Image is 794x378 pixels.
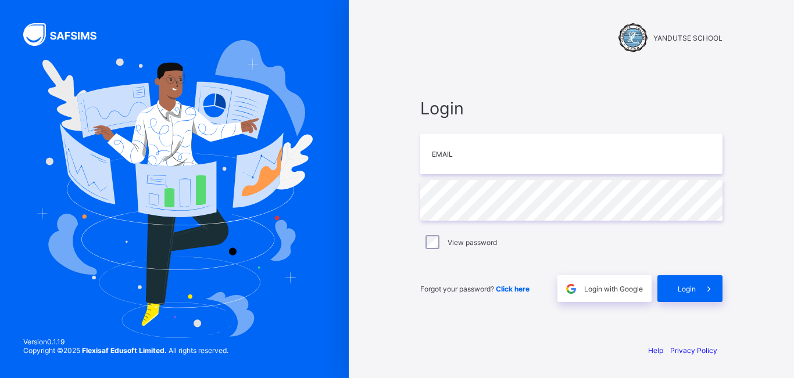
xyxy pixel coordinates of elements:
span: Login [420,98,723,118]
span: Forgot your password? [420,285,530,293]
span: Login with Google [584,285,643,293]
img: google.396cfc9801f0270233282035f929180a.svg [564,282,578,296]
img: SAFSIMS Logo [23,23,110,46]
label: View password [448,238,497,247]
span: YANDUTSE SCHOOL [653,34,723,42]
span: Login [678,285,696,293]
a: Help [648,346,663,355]
span: Copyright © 2025 All rights reserved. [23,346,228,355]
span: Version 0.1.19 [23,337,228,346]
img: Hero Image [36,40,313,337]
a: Privacy Policy [670,346,717,355]
a: Click here [496,285,530,293]
strong: Flexisaf Edusoft Limited. [82,346,167,355]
